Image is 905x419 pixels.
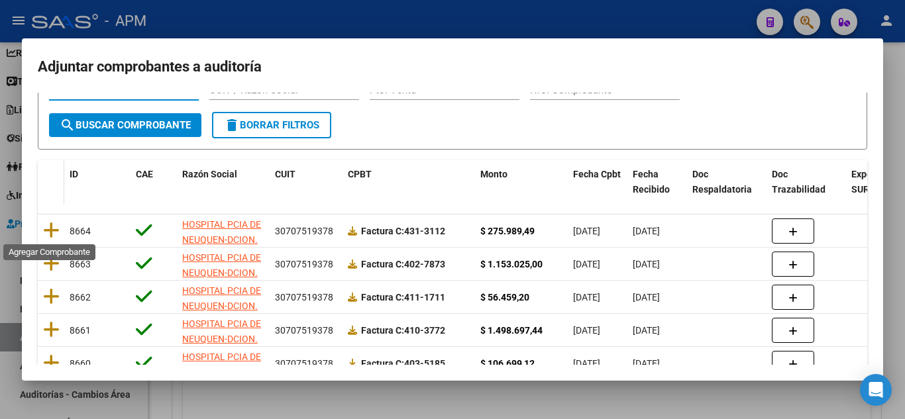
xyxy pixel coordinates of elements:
span: 8661 [70,325,91,336]
span: HOSPITAL PCIA DE NEUQUEN-DCION. ADM. DE LA SUBS. DE SALUD PCIA. DE NEUQUEN [182,252,262,323]
datatable-header-cell: ID [64,160,131,204]
strong: $ 275.989,49 [480,226,535,236]
strong: 410-3772 [361,325,445,336]
span: Factura C: [361,226,404,236]
span: [DATE] [573,358,600,369]
span: 8663 [70,259,91,269]
span: [DATE] [633,226,660,236]
span: Razón Social [182,169,237,179]
datatable-header-cell: CUIT [270,160,343,204]
span: 8662 [70,292,91,303]
span: Factura C: [361,259,404,269]
datatable-header-cell: Monto [475,160,568,204]
span: Fecha Cpbt [573,169,621,179]
strong: 411-1711 [361,292,445,303]
span: 8664 [70,226,91,236]
span: Factura C: [361,325,404,336]
span: HOSPITAL PCIA DE NEUQUEN-DCION. ADM. DE LA SUBS. DE SALUD PCIA. DE NEUQUEN [182,285,262,356]
span: HOSPITAL PCIA DE NEUQUEN-DCION. ADM. DE LA SUBS. DE SALUD PCIA. DE NEUQUEN [182,219,262,290]
button: Borrar Filtros [212,112,331,138]
span: 30707519378 [275,259,333,269]
span: Buscar Comprobante [60,119,191,131]
span: 30707519378 [275,325,333,336]
span: Doc Respaldatoria [692,169,752,195]
span: HOSPITAL PCIA DE NEUQUEN-DCION. ADM. DE LA SUBS. DE SALUD PCIA. DE NEUQUEN [182,318,262,389]
strong: 431-3112 [361,226,445,236]
datatable-header-cell: Fecha Recibido [627,160,687,204]
span: [DATE] [633,358,660,369]
span: [DATE] [633,259,660,269]
span: [DATE] [573,292,600,303]
span: ID [70,169,78,179]
span: Doc Trazabilidad [772,169,825,195]
mat-icon: delete [224,117,240,133]
strong: 403-5185 [361,358,445,369]
datatable-header-cell: CAE [131,160,177,204]
div: Open Intercom Messenger [860,374,892,406]
datatable-header-cell: Doc Respaldatoria [687,160,767,204]
span: Factura C: [361,358,404,369]
button: Buscar Comprobante [49,113,201,137]
strong: 402-7873 [361,259,445,269]
span: 30707519378 [275,292,333,303]
strong: $ 56.459,20 [480,292,529,303]
datatable-header-cell: CPBT [343,160,475,204]
datatable-header-cell: Doc Trazabilidad [767,160,846,204]
span: CUIT [275,169,295,179]
span: 30707519378 [275,358,333,369]
span: CPBT [348,169,372,179]
span: 30707519378 [275,226,333,236]
strong: $ 106.699,12 [480,358,535,369]
span: CAE [136,169,153,179]
span: [DATE] [573,325,600,336]
h2: Adjuntar comprobantes a auditoría [38,54,867,79]
span: Borrar Filtros [224,119,319,131]
span: Monto [480,169,507,179]
strong: $ 1.498.697,44 [480,325,543,336]
span: [DATE] [633,292,660,303]
span: Fecha Recibido [633,169,670,195]
span: 8660 [70,358,91,369]
span: [DATE] [573,259,600,269]
strong: $ 1.153.025,00 [480,259,543,269]
datatable-header-cell: Razón Social [177,160,270,204]
span: Factura C: [361,292,404,303]
datatable-header-cell: Fecha Cpbt [568,160,627,204]
span: [DATE] [573,226,600,236]
span: [DATE] [633,325,660,336]
mat-icon: search [60,117,76,133]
